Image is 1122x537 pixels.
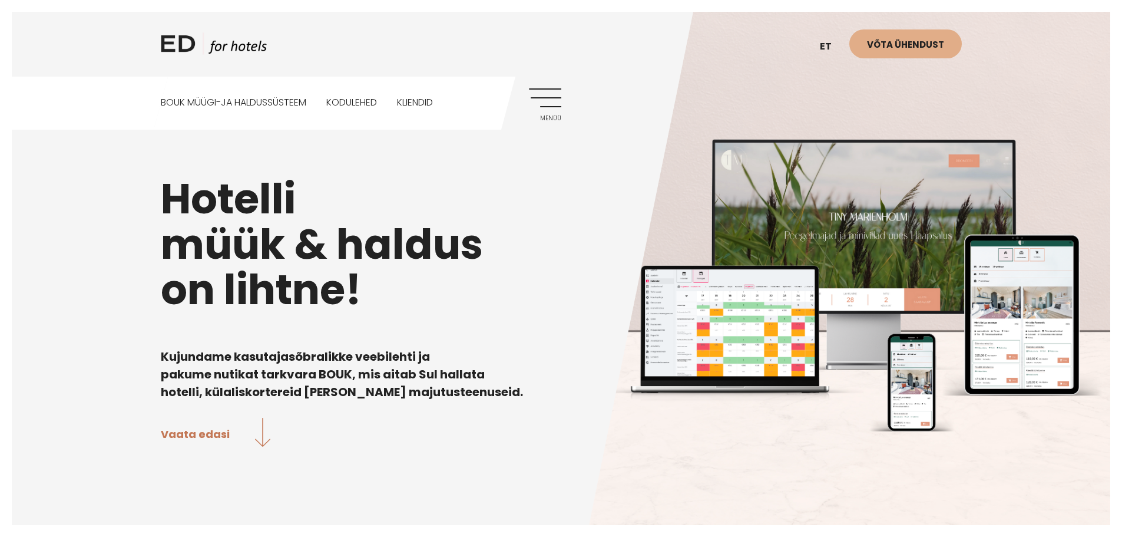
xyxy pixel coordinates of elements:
[161,77,306,129] a: BOUK MÜÜGI-JA HALDUSSÜSTEEM
[397,77,433,129] a: Kliendid
[161,418,271,449] a: Vaata edasi
[529,88,561,121] a: Menüü
[814,32,849,61] a: et
[161,348,523,400] b: Kujundame kasutajasõbralikke veebilehti ja pakume nutikat tarkvara BOUK, mis aitab Sul hallata ho...
[849,29,962,58] a: Võta ühendust
[326,77,377,129] a: Kodulehed
[161,176,962,312] h1: Hotelli müük & haldus on lihtne!
[529,115,561,122] span: Menüü
[161,32,267,62] a: ED HOTELS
